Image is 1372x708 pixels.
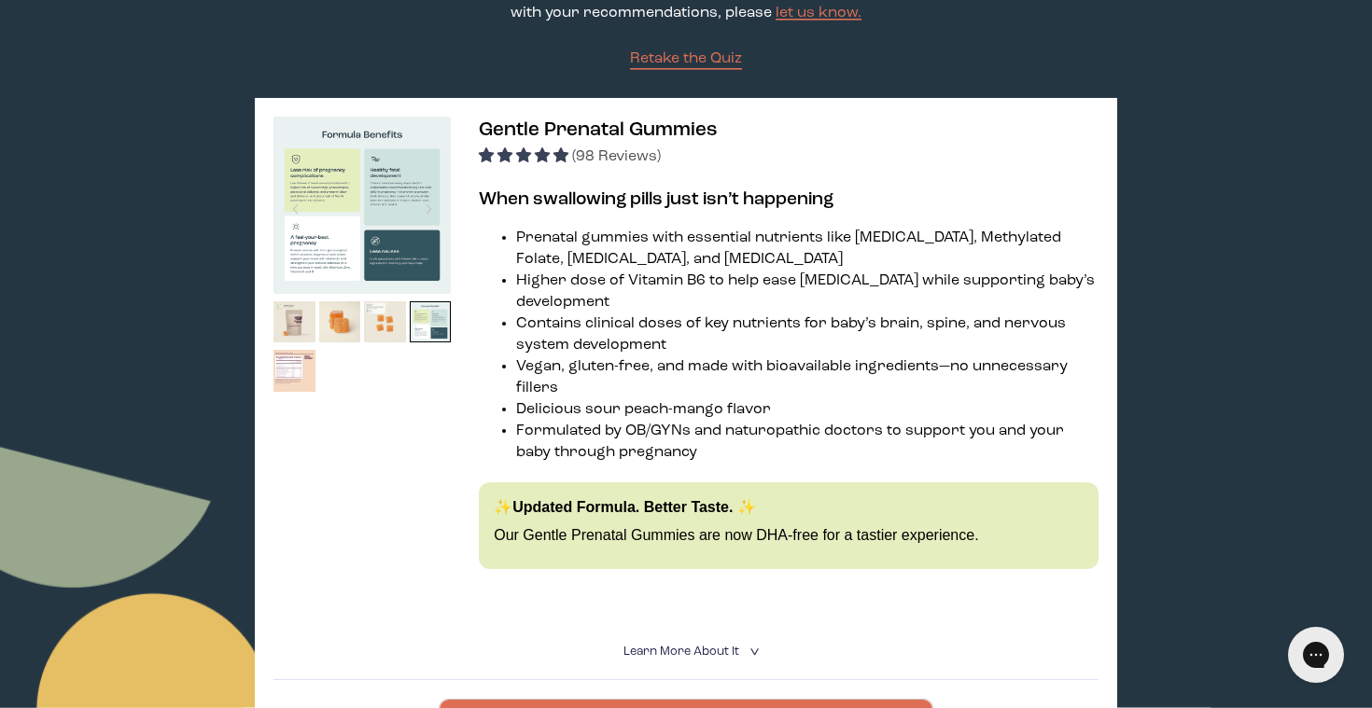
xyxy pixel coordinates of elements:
[516,313,1099,356] li: Contains clinical doses of key nutrients for baby’s brain, spine, and nervous system development
[494,499,756,515] strong: ✨Updated Formula. Better Taste. ✨
[494,525,1084,546] p: Our Gentle Prenatal Gummies are now DHA-free for a tastier experience.
[776,6,861,21] a: let us know.
[364,301,406,343] img: thumbnail image
[516,271,1099,313] li: Higher dose of Vitamin B6 to help ease [MEDICAL_DATA] while supporting baby’s development
[516,421,1099,464] li: Formulated by OB/GYNs and naturopathic doctors to support you and your baby through pregnancy
[572,149,661,164] span: (98 Reviews)
[273,117,451,294] img: thumbnail image
[273,301,315,343] img: thumbnail image
[479,187,1099,213] h3: When swallowing pills just isn’t happening
[516,228,1099,271] li: Prenatal gummies with essential nutrients like [MEDICAL_DATA], Methylated Folate, [MEDICAL_DATA],...
[744,646,762,657] i: <
[479,120,718,140] span: Gentle Prenatal Gummies
[410,301,452,343] img: thumbnail image
[1279,620,1353,689] iframe: Gorgias live chat messenger
[479,149,572,164] span: 4.88 stars
[319,301,361,343] img: thumbnail image
[630,51,742,66] span: Retake the Quiz
[623,646,739,658] span: Learn More About it
[516,356,1099,399] li: Vegan, gluten-free, and made with bioavailable ingredients—no unnecessary fillers
[516,399,1099,421] li: Delicious sour peach-mango flavor
[630,49,742,70] a: Retake the Quiz
[623,643,749,660] summary: Learn More About it <
[273,350,315,392] img: thumbnail image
